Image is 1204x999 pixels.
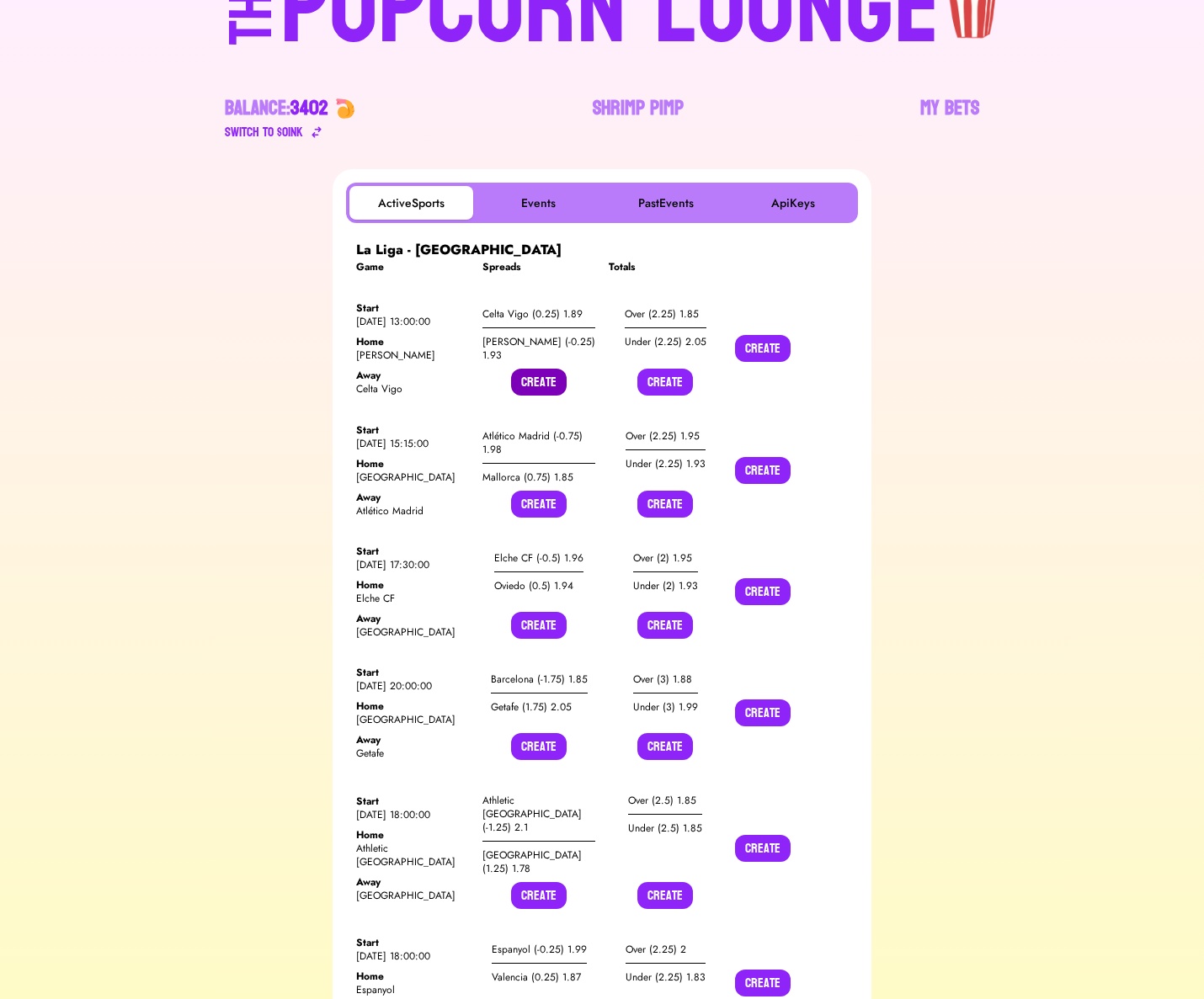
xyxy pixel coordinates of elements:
[356,348,469,362] div: [PERSON_NAME]
[637,882,693,909] button: Create
[494,545,583,572] div: Elche CF (-0.5) 1.96
[356,504,469,518] div: Atlético Madrid
[356,558,469,571] div: [DATE] 17:30:00
[356,457,469,470] div: Home
[356,936,469,949] div: Start
[626,964,706,991] div: Under (2.25) 1.83
[356,970,469,983] div: Home
[356,666,469,679] div: Start
[626,450,706,477] div: Under (2.25) 1.93
[356,733,469,747] div: Away
[356,794,469,808] div: Start
[633,572,698,599] div: Under (2) 1.93
[604,186,727,220] button: PastEvents
[356,423,469,437] div: Start
[482,842,595,882] div: [GEOGRAPHIC_DATA] (1.25) 1.78
[356,828,469,842] div: Home
[356,437,469,450] div: [DATE] 15:15:00
[290,90,328,126] span: 3402
[356,301,469,315] div: Start
[731,186,855,220] button: ApiKeys
[511,733,567,760] button: Create
[356,875,469,889] div: Away
[477,186,600,220] button: Events
[735,835,791,862] button: Create
[492,936,587,964] div: Espanyol (-0.25) 1.99
[356,808,469,821] div: [DATE] 18:00:00
[482,300,595,328] div: Celta Vigo (0.25) 1.89
[356,699,469,713] div: Home
[482,260,595,274] div: Spreads
[637,733,693,760] button: Create
[735,335,791,362] button: Create
[735,699,791,726] button: Create
[735,970,791,996] button: Create
[735,578,791,605] button: Create
[356,382,469,396] div: Celta Vigo
[626,422,706,450] div: Over (2.25) 1.95
[628,815,702,842] div: Under (2.5) 1.85
[225,122,303,142] div: Switch to $ OINK
[356,545,469,558] div: Start
[356,470,469,484] div: [GEOGRAPHIC_DATA]
[494,572,583,599] div: Oviedo (0.5) 1.94
[482,328,595,369] div: [PERSON_NAME] (-0.25) 1.93
[628,787,702,815] div: Over (2.5) 1.85
[349,186,473,220] button: ActiveSports
[356,713,469,726] div: [GEOGRAPHIC_DATA]
[482,787,595,842] div: Athletic [GEOGRAPHIC_DATA] (-1.25) 2.1
[633,666,698,693] div: Over (3) 1.88
[482,464,595,491] div: Mallorca (0.75) 1.85
[356,747,469,760] div: Getafe
[625,300,706,328] div: Over (2.25) 1.85
[356,335,469,348] div: Home
[491,693,588,720] div: Getafe (1.75) 2.05
[511,882,567,909] button: Create
[356,592,469,605] div: Elche CF
[491,666,588,693] div: Barcelona (-1.75) 1.85
[356,949,469,963] div: [DATE] 18:00:00
[356,842,469,869] div: Athletic [GEOGRAPHIC_DATA]
[482,422,595,464] div: Atlético Madrid (-0.75) 1.98
[637,612,693,639] button: Create
[637,491,693,518] button: Create
[356,315,469,328] div: [DATE] 13:00:00
[356,240,848,260] div: La Liga - [GEOGRAPHIC_DATA]
[356,491,469,504] div: Away
[593,95,684,142] a: Shrimp Pimp
[511,612,567,639] button: Create
[511,369,567,396] button: Create
[625,328,706,355] div: Under (2.25) 2.05
[335,98,355,119] img: 🍤
[492,964,587,991] div: Valencia (0.25) 1.87
[626,936,706,964] div: Over (2.25) 2
[633,693,698,720] div: Under (3) 1.99
[511,491,567,518] button: Create
[356,612,469,625] div: Away
[920,95,979,142] a: My Bets
[735,457,791,484] button: Create
[633,545,698,572] div: Over (2) 1.95
[609,260,722,274] div: Totals
[225,95,328,122] div: Balance:
[356,983,469,996] div: Espanyol
[356,260,469,274] div: Game
[356,889,469,902] div: [GEOGRAPHIC_DATA]
[356,578,469,592] div: Home
[356,369,469,382] div: Away
[637,369,693,396] button: Create
[356,679,469,693] div: [DATE] 20:00:00
[356,625,469,639] div: [GEOGRAPHIC_DATA]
